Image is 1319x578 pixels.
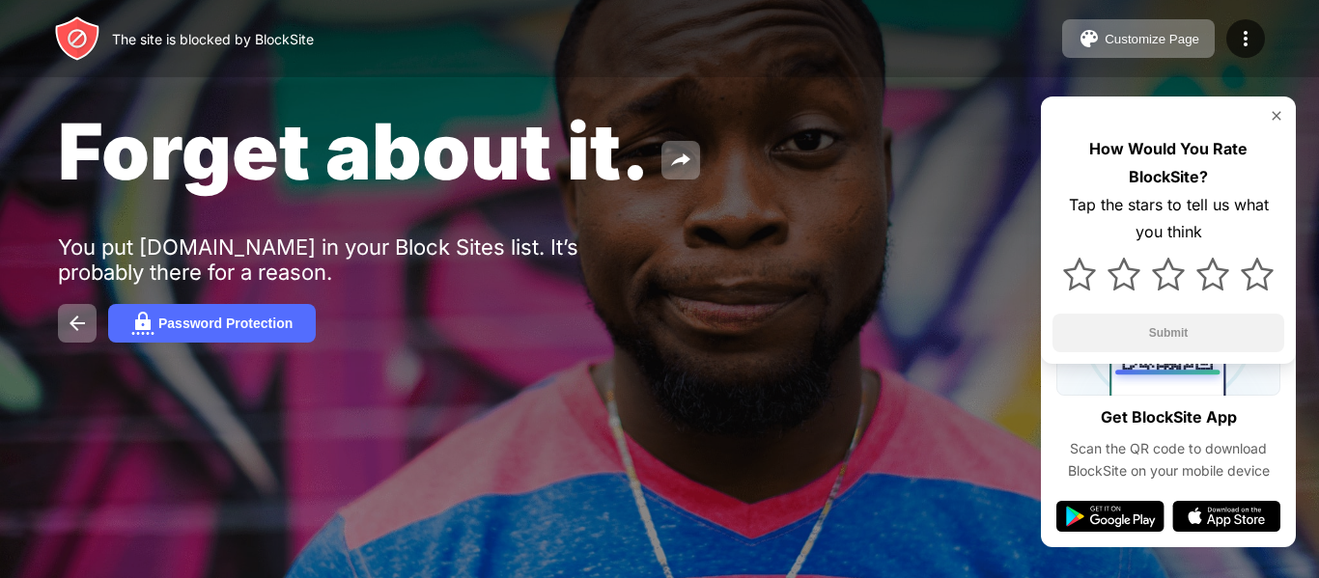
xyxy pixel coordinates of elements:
[1052,191,1284,247] div: Tap the stars to tell us what you think
[669,149,692,172] img: share.svg
[1105,32,1199,46] div: Customize Page
[54,15,100,62] img: header-logo.svg
[1196,258,1229,290] img: star.svg
[1052,135,1284,191] div: How Would You Rate BlockSite?
[58,104,650,198] span: Forget about it.
[58,234,655,285] div: You put [DOMAIN_NAME] in your Block Sites list. It’s probably there for a reason.
[1056,501,1165,532] img: google-play.svg
[66,312,89,335] img: back.svg
[1056,438,1280,482] div: Scan the QR code to download BlockSite on your mobile device
[1241,258,1274,290] img: star.svg
[1234,27,1257,50] img: menu-icon.svg
[108,304,316,343] button: Password Protection
[112,31,314,47] div: The site is blocked by BlockSite
[131,312,154,335] img: password.svg
[1152,258,1185,290] img: star.svg
[158,316,293,331] div: Password Protection
[1108,258,1140,290] img: star.svg
[1063,258,1096,290] img: star.svg
[1078,27,1101,50] img: pallet.svg
[1172,501,1280,532] img: app-store.svg
[1052,314,1284,352] button: Submit
[1062,19,1215,58] button: Customize Page
[1269,108,1284,124] img: rate-us-close.svg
